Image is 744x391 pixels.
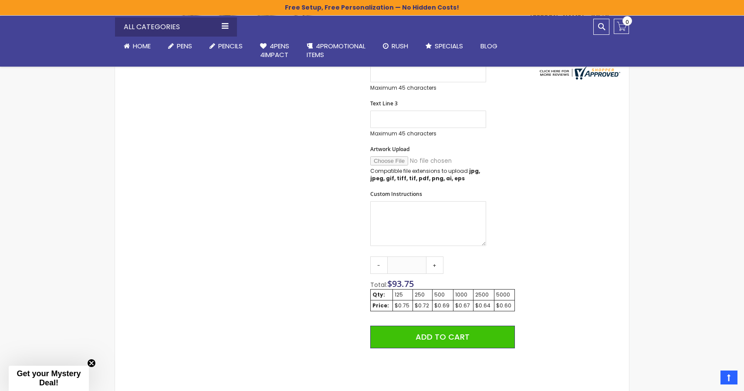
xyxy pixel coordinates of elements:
[370,130,486,137] p: Maximum 45 characters
[435,41,463,51] span: Specials
[370,280,387,289] span: Total:
[9,366,89,391] div: Get your Mystery Deal!Close teaser
[298,37,374,65] a: 4PROMOTIONALITEMS
[115,37,159,56] a: Home
[395,291,411,298] div: 125
[475,291,492,298] div: 2500
[417,37,472,56] a: Specials
[415,302,430,309] div: $0.72
[538,74,620,81] a: 4pens.com certificate URL
[133,41,151,51] span: Home
[455,291,471,298] div: 1000
[17,369,81,387] span: Get your Mystery Deal!
[251,37,298,65] a: 4Pens4impact
[115,17,237,37] div: All Categories
[218,41,243,51] span: Pencils
[434,302,451,309] div: $0.69
[475,302,492,309] div: $0.64
[307,41,365,59] span: 4PROMOTIONAL ITEMS
[370,168,486,182] p: Compatible file extensions to upload:
[370,190,422,198] span: Custom Instructions
[672,367,744,391] iframe: Google Customer Reviews
[387,278,414,290] span: $
[626,18,629,26] span: 0
[370,256,388,274] a: -
[614,19,629,34] a: 0
[374,37,417,56] a: Rush
[434,291,451,298] div: 500
[159,37,201,56] a: Pens
[370,100,398,107] span: Text Line 3
[472,37,506,56] a: Blog
[480,41,497,51] span: Blog
[392,278,414,290] span: 93.75
[395,302,411,309] div: $0.75
[370,84,486,91] p: Maximum 45 characters
[496,291,513,298] div: 5000
[87,359,96,367] button: Close teaser
[372,291,385,298] strong: Qty:
[372,302,389,309] strong: Price:
[538,65,620,80] img: 4pens.com widget logo
[415,291,430,298] div: 250
[260,41,289,59] span: 4Pens 4impact
[370,326,515,348] button: Add to Cart
[370,145,409,153] span: Artwork Upload
[416,331,470,342] span: Add to Cart
[177,41,192,51] span: Pens
[370,167,480,182] strong: jpg, jpeg, gif, tiff, tif, pdf, png, ai, eps
[455,302,471,309] div: $0.67
[392,41,408,51] span: Rush
[426,256,443,274] a: +
[201,37,251,56] a: Pencils
[496,302,513,309] div: $0.60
